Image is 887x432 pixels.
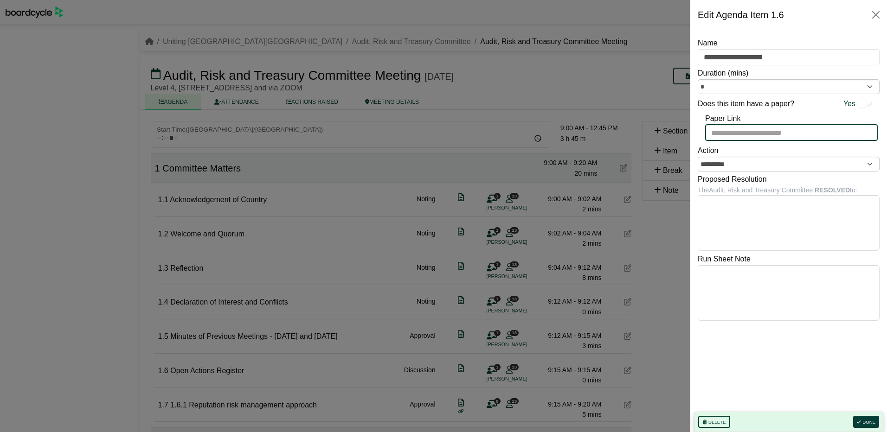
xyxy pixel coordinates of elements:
[698,98,794,110] label: Does this item have a paper?
[698,416,730,428] button: Delete
[698,253,751,265] label: Run Sheet Note
[705,113,741,125] label: Paper Link
[698,7,784,22] div: Edit Agenda Item 1.6
[815,186,850,194] b: RESOLVED
[698,173,767,185] label: Proposed Resolution
[868,7,883,22] button: Close
[698,37,718,49] label: Name
[698,67,748,79] label: Duration (mins)
[843,98,855,110] span: Yes
[698,145,718,157] label: Action
[698,185,880,195] div: The Audit, Risk and Treasury Committee to:
[853,416,879,428] button: Done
